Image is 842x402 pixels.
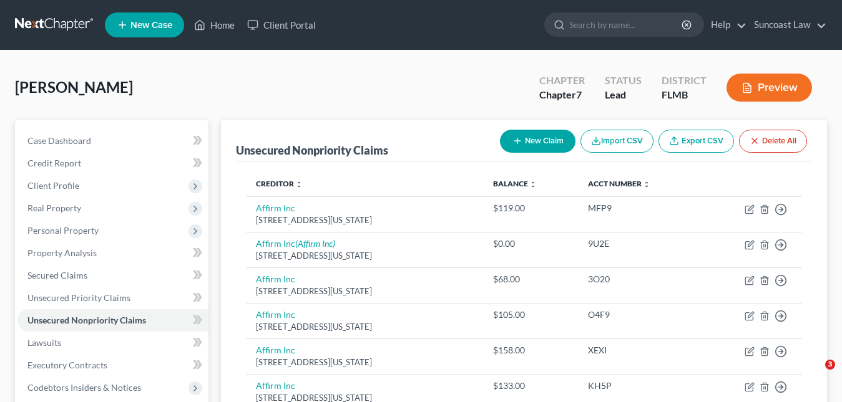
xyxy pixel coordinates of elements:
a: Unsecured Priority Claims [17,287,208,309]
span: Unsecured Priority Claims [27,292,130,303]
i: unfold_more [529,181,537,188]
div: XEXI [588,344,691,357]
div: [STREET_ADDRESS][US_STATE] [256,357,473,368]
a: Export CSV [658,130,734,153]
div: District [662,74,707,88]
span: Codebtors Insiders & Notices [27,382,141,393]
a: Acct Number unfold_more [588,179,650,188]
a: Affirm Inc [256,203,295,213]
div: Status [605,74,642,88]
a: Suncoast Law [748,14,826,36]
a: Home [188,14,241,36]
a: Property Analysis [17,242,208,264]
div: $68.00 [493,273,568,285]
span: New Case [130,21,172,30]
a: Unsecured Nonpriority Claims [17,309,208,332]
a: Affirm Inc(Affirm Inc) [256,238,335,249]
div: O4F9 [588,309,691,321]
a: Affirm Inc [256,274,295,284]
span: Executory Contracts [27,360,107,370]
a: Executory Contracts [17,354,208,376]
a: Lawsuits [17,332,208,354]
div: $0.00 [493,237,568,250]
span: 7 [576,89,582,100]
a: Client Portal [241,14,322,36]
span: Personal Property [27,225,99,236]
span: Real Property [27,203,81,213]
span: Property Analysis [27,247,97,258]
div: [STREET_ADDRESS][US_STATE] [256,285,473,297]
button: Import CSV [580,130,654,153]
div: MFP9 [588,202,691,214]
i: unfold_more [643,181,650,188]
span: [PERSON_NAME] [15,78,133,96]
a: Secured Claims [17,264,208,287]
div: $158.00 [493,344,568,357]
a: Creditor unfold_more [256,179,303,188]
a: Help [705,14,747,36]
div: $133.00 [493,380,568,392]
div: FLMB [662,88,707,102]
div: Chapter [539,74,585,88]
input: Search by name... [569,13,683,36]
div: Unsecured Nonpriority Claims [236,143,388,158]
div: 3O20 [588,273,691,285]
span: Lawsuits [27,337,61,348]
span: Unsecured Nonpriority Claims [27,315,146,325]
div: [STREET_ADDRESS][US_STATE] [256,214,473,226]
a: Affirm Inc [256,380,295,391]
span: Case Dashboard [27,135,91,146]
span: Secured Claims [27,270,87,280]
span: 3 [825,360,835,370]
div: $119.00 [493,202,568,214]
div: [STREET_ADDRESS][US_STATE] [256,250,473,262]
div: [STREET_ADDRESS][US_STATE] [256,321,473,333]
a: Affirm Inc [256,309,295,320]
button: New Claim [500,130,575,153]
iframe: Intercom live chat [800,360,830,390]
a: Case Dashboard [17,130,208,152]
div: Chapter [539,88,585,102]
div: $105.00 [493,309,568,321]
a: Balance unfold_more [493,179,537,188]
i: unfold_more [295,181,303,188]
span: Credit Report [27,158,81,168]
span: Client Profile [27,180,79,191]
div: 9U2E [588,237,691,250]
button: Preview [727,74,812,102]
div: Lead [605,88,642,102]
div: KH5P [588,380,691,392]
a: Affirm Inc [256,345,295,355]
a: Credit Report [17,152,208,175]
i: (Affirm Inc) [295,238,335,249]
button: Delete All [739,130,807,153]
